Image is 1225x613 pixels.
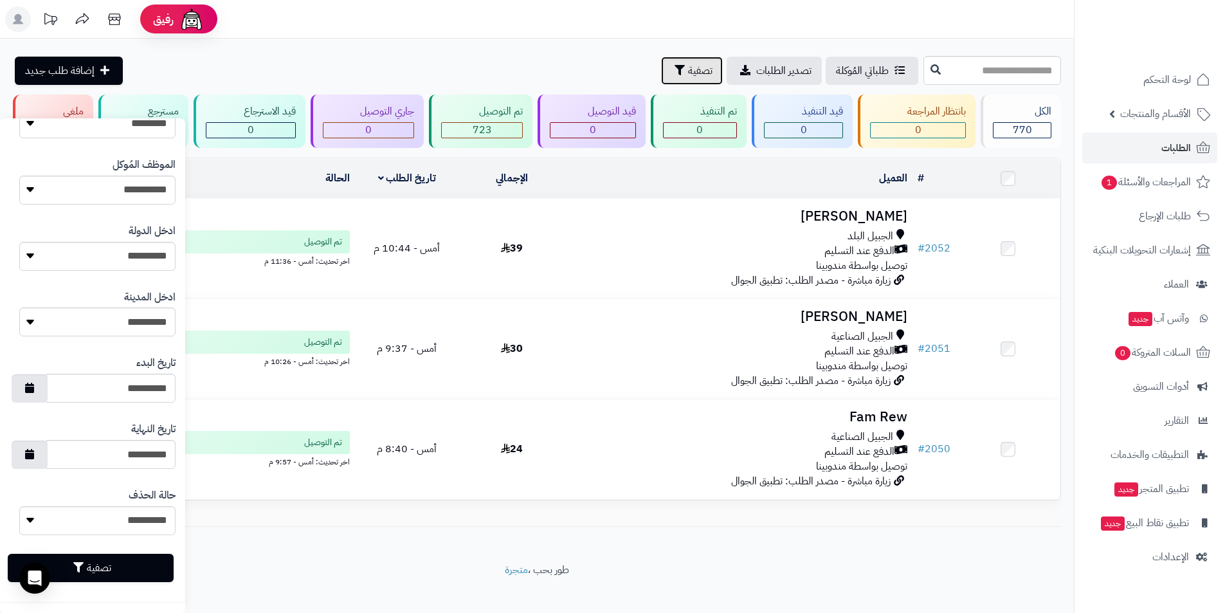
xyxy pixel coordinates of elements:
[1082,133,1217,163] a: الطلبات
[1101,517,1125,531] span: جديد
[978,95,1064,148] a: الكل770
[727,57,822,85] a: تصدير الطلبات
[1082,64,1217,95] a: لوحة التحكم
[879,170,907,186] a: العميل
[816,358,907,374] span: توصيل بواسطة مندوبينا
[378,170,437,186] a: تاريخ الطلب
[1082,439,1217,470] a: التطبيقات والخدمات
[304,336,342,349] span: تم التوصيل
[550,104,636,119] div: قيد التوصيل
[848,229,893,244] span: الجبيل البلد
[441,104,523,119] div: تم التوصيل
[19,563,50,594] div: Open Intercom Messenger
[501,441,523,457] span: 24
[96,95,192,148] a: مسترجع 0
[1152,548,1189,566] span: الإعدادات
[501,241,523,256] span: 39
[1100,514,1189,532] span: تطبيق نقاط البيع
[1138,33,1213,60] img: logo-2.png
[1129,312,1152,326] span: جديد
[1165,412,1189,430] span: التقارير
[648,95,750,148] a: تم التنفيذ 0
[113,158,176,172] label: الموظف المُوكل
[129,224,176,239] label: ادخل الدولة
[831,329,893,344] span: الجبيل الصناعية
[918,341,950,356] a: #2051
[1133,378,1189,396] span: أدوات التسويق
[124,290,176,305] label: ادخل المدينة
[1082,371,1217,402] a: أدوات التسويق
[550,123,635,138] div: 0
[1082,508,1217,538] a: تطبيق نقاط البيعجديد
[111,104,179,119] div: مسترجع
[871,123,966,138] div: 0
[661,57,723,85] button: تصفية
[1082,269,1217,300] a: العملاء
[993,104,1051,119] div: الكل
[308,95,427,148] a: جاري التوصيل 0
[1013,122,1032,138] span: 770
[1082,473,1217,504] a: تطبيق المتجرجديد
[569,309,907,324] h3: [PERSON_NAME]
[248,122,254,138] span: 0
[569,410,907,425] h3: Fam Rew
[377,341,437,356] span: أمس - 9:37 م
[1113,480,1189,498] span: تطبيق المتجر
[323,123,414,138] div: 0
[8,554,174,582] button: تصفية
[129,488,176,503] label: حالة الحذف
[824,244,894,259] span: الدفع عند التسليم
[824,444,894,459] span: الدفع عند التسليم
[824,344,894,359] span: الدفع عند التسليم
[442,123,522,138] div: 723
[688,63,712,78] span: تصفية
[765,123,842,138] div: 0
[1161,139,1191,157] span: الطلبات
[206,123,295,138] div: 0
[1102,176,1117,190] span: 1
[1120,105,1191,123] span: الأقسام والمنتجات
[153,12,174,27] span: رفيق
[831,430,893,444] span: الجبيل الصناعية
[1082,337,1217,368] a: السلات المتروكة0
[1082,405,1217,436] a: التقارير
[801,122,807,138] span: 0
[764,104,843,119] div: قيد التنفيذ
[325,170,350,186] a: الحالة
[918,241,925,256] span: #
[206,104,296,119] div: قيد الاسترجاع
[731,373,891,389] span: زيارة مباشرة - مصدر الطلب: تطبيق الجوال
[374,241,440,256] span: أمس - 10:44 م
[3,511,537,526] div: عرض 1 إلى 3 من 3 (1 صفحات)
[1111,446,1189,464] span: التطبيقات والخدمات
[1115,346,1130,360] span: 0
[1082,303,1217,334] a: وآتس آبجديد
[918,341,925,356] span: #
[1093,241,1191,259] span: إشعارات التحويلات البنكية
[1139,207,1191,225] span: طلبات الإرجاع
[1082,167,1217,197] a: المراجعات والأسئلة1
[131,422,176,437] label: تاريخ النهاية
[323,104,415,119] div: جاري التوصيل
[731,273,891,288] span: زيارة مباشرة - مصدر الطلب: تطبيق الجوال
[25,104,84,119] div: ملغي
[304,436,342,449] span: تم التوصيل
[1082,542,1217,572] a: الإعدادات
[756,63,812,78] span: تصدير الطلبات
[731,473,891,489] span: زيارة مباشرة - مصدر الطلب: تطبيق الجوال
[915,122,921,138] span: 0
[191,95,308,148] a: قيد الاسترجاع 0
[826,57,918,85] a: طلباتي المُوكلة
[426,95,535,148] a: تم التوصيل 723
[664,123,737,138] div: 0
[663,104,738,119] div: تم التنفيذ
[304,235,342,248] span: تم التوصيل
[10,95,96,148] a: ملغي 47
[1082,201,1217,232] a: طلبات الإرجاع
[855,95,979,148] a: بانتظار المراجعة 0
[816,459,907,474] span: توصيل بواسطة مندوبينا
[1100,173,1191,191] span: المراجعات والأسئلة
[1082,235,1217,266] a: إشعارات التحويلات البنكية
[535,95,648,148] a: قيد التوصيل 0
[870,104,966,119] div: بانتظار المراجعة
